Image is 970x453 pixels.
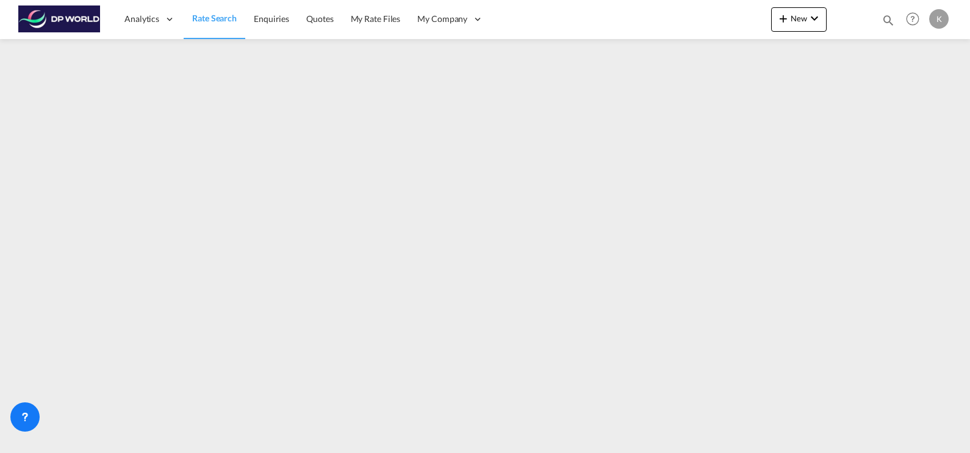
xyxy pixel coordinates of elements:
[929,9,949,29] div: K
[192,13,237,23] span: Rate Search
[124,13,159,25] span: Analytics
[902,9,929,31] div: Help
[417,13,467,25] span: My Company
[18,5,101,33] img: c08ca190194411f088ed0f3ba295208c.png
[776,13,822,23] span: New
[902,9,923,29] span: Help
[351,13,401,24] span: My Rate Files
[807,11,822,26] md-icon: icon-chevron-down
[776,11,791,26] md-icon: icon-plus 400-fg
[882,13,895,27] md-icon: icon-magnify
[254,13,289,24] span: Enquiries
[882,13,895,32] div: icon-magnify
[771,7,827,32] button: icon-plus 400-fgNewicon-chevron-down
[306,13,333,24] span: Quotes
